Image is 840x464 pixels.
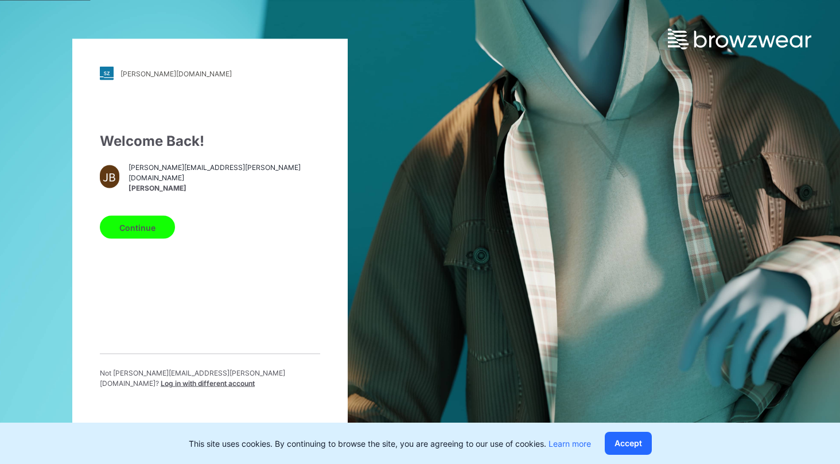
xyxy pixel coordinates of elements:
[129,162,320,183] span: [PERSON_NAME][EMAIL_ADDRESS][PERSON_NAME][DOMAIN_NAME]
[189,438,591,450] p: This site uses cookies. By continuing to browse the site, you are agreeing to our use of cookies.
[100,67,320,80] a: [PERSON_NAME][DOMAIN_NAME]
[100,368,320,389] p: Not [PERSON_NAME][EMAIL_ADDRESS][PERSON_NAME][DOMAIN_NAME] ?
[100,131,320,152] div: Welcome Back!
[129,183,320,193] span: [PERSON_NAME]
[668,29,811,49] img: browzwear-logo.e42bd6dac1945053ebaf764b6aa21510.svg
[549,439,591,448] a: Learn more
[100,216,175,239] button: Continue
[161,379,255,388] span: Log in with different account
[100,165,119,188] div: JB
[605,432,652,455] button: Accept
[100,67,114,80] img: stylezone-logo.562084cfcfab977791bfbf7441f1a819.svg
[120,69,232,78] div: [PERSON_NAME][DOMAIN_NAME]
